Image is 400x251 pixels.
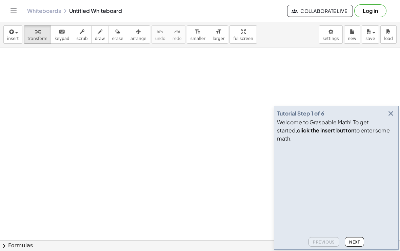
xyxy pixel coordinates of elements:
span: transform [27,36,47,41]
span: larger [213,36,224,41]
button: insert [3,25,22,44]
span: Collaborate Live [293,8,347,14]
div: Tutorial Step 1 of 6 [277,109,324,118]
span: draw [95,36,105,41]
button: draw [91,25,109,44]
span: settings [323,36,339,41]
button: arrange [127,25,150,44]
span: save [365,36,375,41]
span: smaller [191,36,205,41]
button: new [344,25,360,44]
span: fullscreen [233,36,253,41]
span: Next [349,239,360,245]
button: save [362,25,379,44]
span: load [384,36,393,41]
b: click the insert button [297,127,354,134]
a: Whiteboards [27,7,61,14]
span: keypad [55,36,69,41]
i: keyboard [59,28,65,36]
span: erase [112,36,123,41]
button: format_sizesmaller [187,25,209,44]
button: redoredo [169,25,185,44]
span: undo [155,36,165,41]
button: Toggle navigation [8,5,19,16]
span: arrange [131,36,146,41]
button: undoundo [152,25,169,44]
span: new [348,36,356,41]
i: format_size [195,28,201,36]
button: transform [24,25,51,44]
i: format_size [215,28,222,36]
button: keyboardkeypad [51,25,73,44]
button: scrub [73,25,92,44]
button: settings [319,25,343,44]
button: fullscreen [229,25,257,44]
button: format_sizelarger [209,25,228,44]
button: Collaborate Live [287,5,353,17]
i: undo [157,28,163,36]
button: Log in [354,4,386,17]
button: load [380,25,397,44]
button: erase [108,25,127,44]
button: Next [345,237,364,247]
span: scrub [77,36,88,41]
i: redo [174,28,180,36]
span: redo [173,36,182,41]
div: Welcome to Graspable Math! To get started, to enter some math. [277,118,396,143]
span: insert [7,36,19,41]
